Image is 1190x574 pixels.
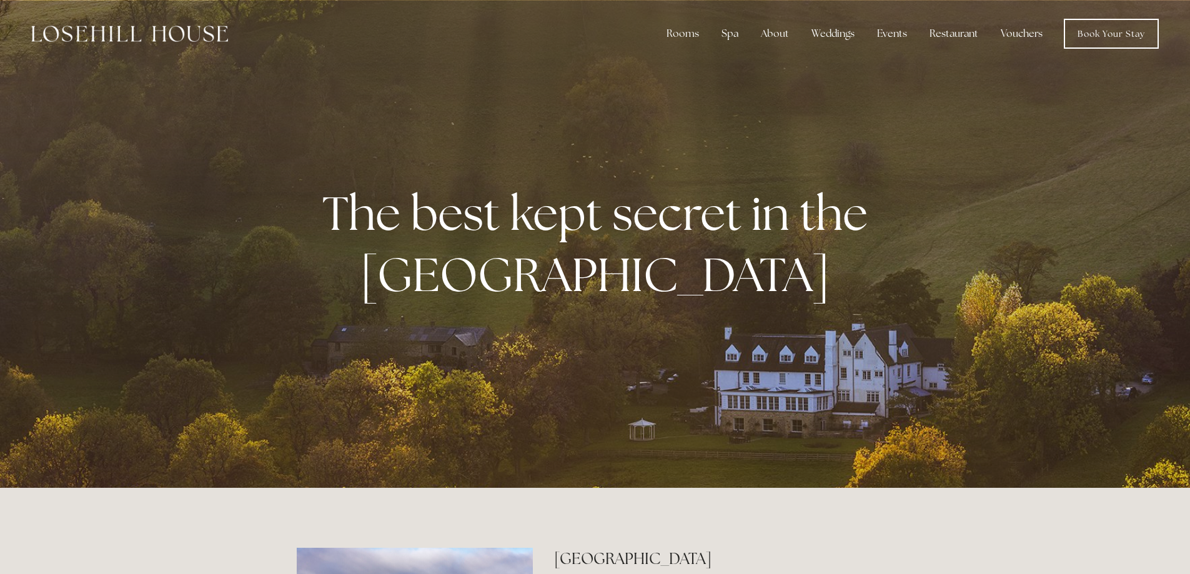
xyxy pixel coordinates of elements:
[1064,19,1159,49] a: Book Your Stay
[554,548,893,570] h2: [GEOGRAPHIC_DATA]
[322,182,878,305] strong: The best kept secret in the [GEOGRAPHIC_DATA]
[657,21,709,46] div: Rooms
[801,21,865,46] div: Weddings
[751,21,799,46] div: About
[920,21,988,46] div: Restaurant
[991,21,1053,46] a: Vouchers
[31,26,228,42] img: Losehill House
[867,21,917,46] div: Events
[712,21,748,46] div: Spa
